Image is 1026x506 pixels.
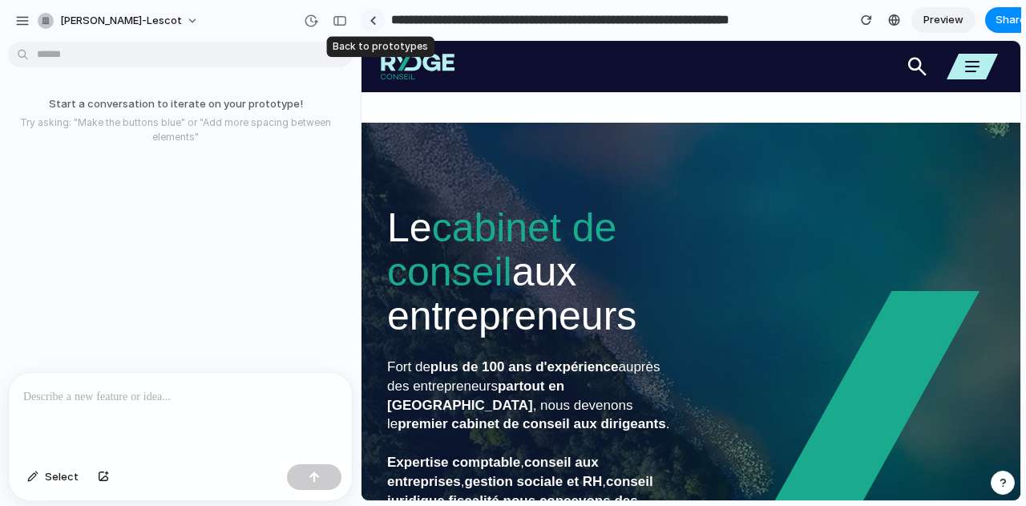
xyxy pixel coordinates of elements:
[45,469,79,485] span: Select
[36,375,304,391] strong: premier cabinet de conseil aux dirigeants
[26,164,255,253] strong: cabinet de conseil
[26,414,159,429] strong: Expertise comptable
[6,96,345,112] p: Start a conversation to iterate on your prototype!
[26,452,277,487] strong: nous concevons des accompagnements sur mesure
[103,433,240,448] strong: gestion sociale et RH
[19,13,93,38] img: logo-rydge-conseil
[19,464,87,490] button: Select
[326,36,434,57] div: Back to prototypes
[69,318,257,334] strong: plus de 100 ans d'expérience
[996,12,1026,28] span: Share
[923,12,963,28] span: Preview
[26,414,237,448] strong: conseil aux entreprises
[60,13,182,29] span: [PERSON_NAME]-lescot
[31,8,207,34] button: [PERSON_NAME]-lescot
[87,452,138,468] strong: fiscalité
[911,7,976,33] a: Preview
[26,165,317,298] h1: Le aux entrepreneurs
[6,115,345,144] p: Try asking: "Make the buttons blue" or "Add more spacing between elements"
[26,338,203,372] strong: partout en [GEOGRAPHIC_DATA]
